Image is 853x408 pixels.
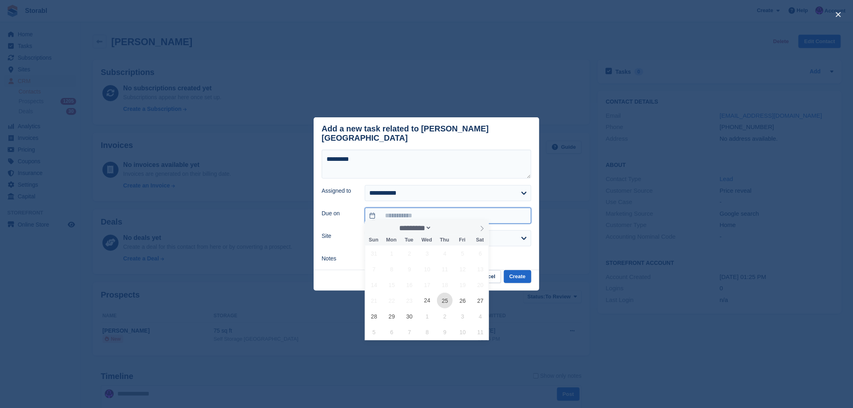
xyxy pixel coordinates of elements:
[832,8,845,21] button: close
[384,293,399,308] span: September 22, 2025
[366,261,382,277] span: September 7, 2025
[402,324,417,340] span: October 7, 2025
[419,246,435,261] span: September 3, 2025
[384,324,399,340] span: October 6, 2025
[504,270,531,283] button: Create
[472,246,488,261] span: September 6, 2025
[437,261,453,277] span: September 11, 2025
[472,277,488,293] span: September 20, 2025
[366,308,382,324] span: September 28, 2025
[322,124,531,143] div: Add a new task related to [PERSON_NAME][GEOGRAPHIC_DATA]
[366,324,382,340] span: October 5, 2025
[384,246,399,261] span: September 1, 2025
[400,237,418,243] span: Tue
[455,246,470,261] span: September 5, 2025
[384,308,399,324] span: September 29, 2025
[454,237,471,243] span: Fri
[402,293,417,308] span: September 23, 2025
[365,237,383,243] span: Sun
[366,293,382,308] span: September 21, 2025
[383,237,400,243] span: Mon
[402,246,417,261] span: September 2, 2025
[472,293,488,308] span: September 27, 2025
[436,237,454,243] span: Thu
[437,277,453,293] span: September 18, 2025
[322,232,355,240] label: Site
[472,261,488,277] span: September 13, 2025
[402,277,417,293] span: September 16, 2025
[437,308,453,324] span: October 2, 2025
[419,261,435,277] span: September 10, 2025
[472,308,488,324] span: October 4, 2025
[419,324,435,340] span: October 8, 2025
[419,277,435,293] span: September 17, 2025
[455,277,470,293] span: September 19, 2025
[419,308,435,324] span: October 1, 2025
[455,293,470,308] span: September 26, 2025
[419,293,435,308] span: September 24, 2025
[366,246,382,261] span: August 31, 2025
[322,187,355,195] label: Assigned to
[384,277,399,293] span: September 15, 2025
[322,254,355,263] label: Notes
[455,261,470,277] span: September 12, 2025
[437,324,453,340] span: October 9, 2025
[437,293,453,308] span: September 25, 2025
[471,237,489,243] span: Sat
[455,308,470,324] span: October 3, 2025
[432,224,457,232] input: Year
[418,237,436,243] span: Wed
[402,308,417,324] span: September 30, 2025
[437,246,453,261] span: September 4, 2025
[366,277,382,293] span: September 14, 2025
[384,261,399,277] span: September 8, 2025
[397,224,432,232] select: Month
[322,209,355,218] label: Due on
[472,324,488,340] span: October 11, 2025
[402,261,417,277] span: September 9, 2025
[455,324,470,340] span: October 10, 2025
